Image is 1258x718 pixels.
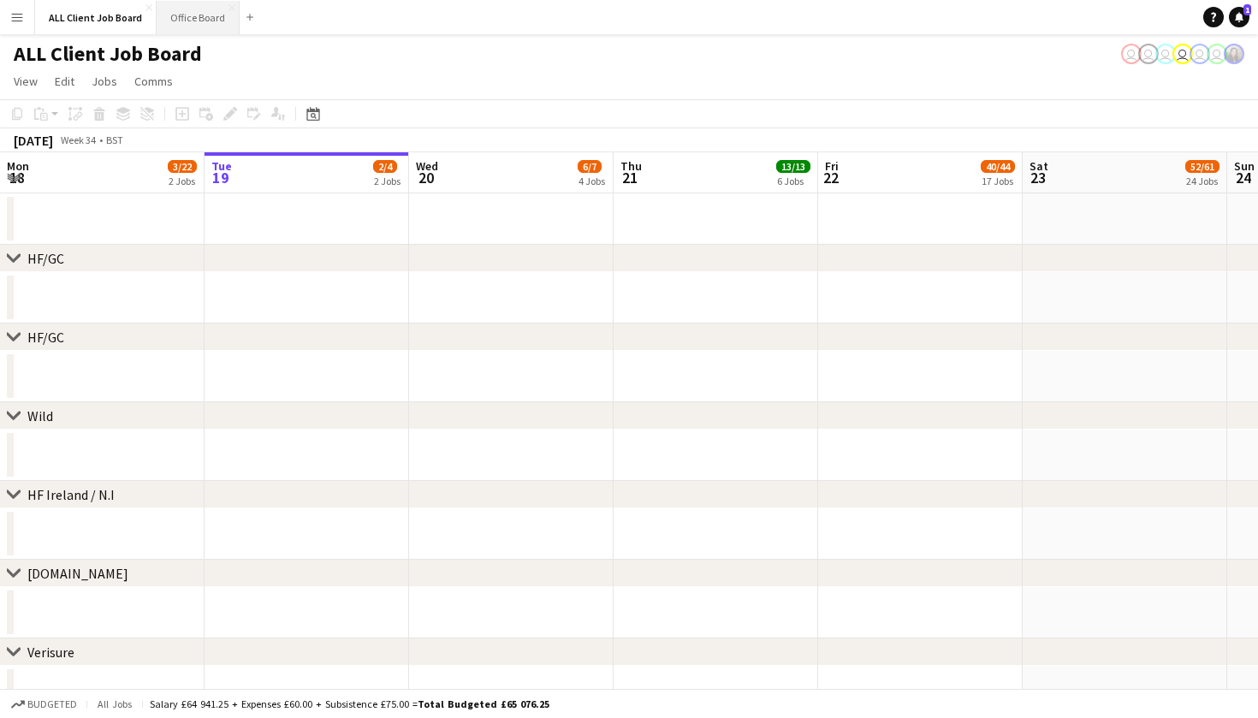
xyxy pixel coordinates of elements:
h1: ALL Client Job Board [14,41,202,67]
span: 2/4 [373,160,397,173]
span: Budgeted [27,698,77,710]
a: Edit [48,70,81,92]
span: 20 [413,168,438,187]
span: Sun [1234,158,1255,174]
span: Sat [1030,158,1048,174]
div: 2 Jobs [374,175,401,187]
button: Budgeted [9,695,80,714]
div: Wild [27,407,53,424]
div: 2 Jobs [169,175,196,187]
span: 21 [618,168,642,187]
span: Tue [211,158,232,174]
div: HF/GC [27,250,64,267]
span: Wed [416,158,438,174]
span: 24 [1231,168,1255,187]
div: BST [106,134,123,146]
app-user-avatar: Nicole Palmer [1207,44,1227,64]
span: 6/7 [578,160,602,173]
span: 23 [1027,168,1048,187]
div: 24 Jobs [1186,175,1219,187]
span: 3/22 [168,160,197,173]
div: 17 Jobs [982,175,1014,187]
span: 13/13 [776,160,810,173]
app-user-avatar: Claire Castle [1224,44,1244,64]
span: 19 [209,168,232,187]
span: Total Budgeted £65 076.25 [418,697,549,710]
span: 52/61 [1185,160,1219,173]
span: 18 [4,168,29,187]
span: View [14,74,38,89]
span: 40/44 [981,160,1015,173]
a: Jobs [85,70,124,92]
app-user-avatar: Suzy Cody [1172,44,1193,64]
a: View [7,70,45,92]
span: 1 [1243,4,1251,15]
span: Edit [55,74,74,89]
div: [DATE] [14,132,53,149]
div: 4 Jobs [579,175,605,187]
span: Week 34 [56,134,99,146]
div: Salary £64 941.25 + Expenses £60.00 + Subsistence £75.00 = [150,697,549,710]
div: HF Ireland / N.I [27,486,115,503]
app-user-avatar: Kristina Prokuratova [1121,44,1142,64]
button: Office Board [157,1,240,34]
span: Comms [134,74,173,89]
div: 6 Jobs [777,175,810,187]
app-user-avatar: Finance Team [1190,44,1210,64]
app-user-avatar: Daniella Rocuzzi [1138,44,1159,64]
a: Comms [128,70,180,92]
span: Thu [620,158,642,174]
span: Mon [7,158,29,174]
a: 1 [1229,7,1249,27]
button: ALL Client Job Board [35,1,157,34]
span: Jobs [92,74,117,89]
div: HF/GC [27,329,64,346]
span: All jobs [94,697,135,710]
span: Fri [825,158,839,174]
div: Verisure [27,644,74,661]
span: 22 [822,168,839,187]
app-user-avatar: Nicola Lewis [1155,44,1176,64]
div: [DOMAIN_NAME] [27,565,128,582]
